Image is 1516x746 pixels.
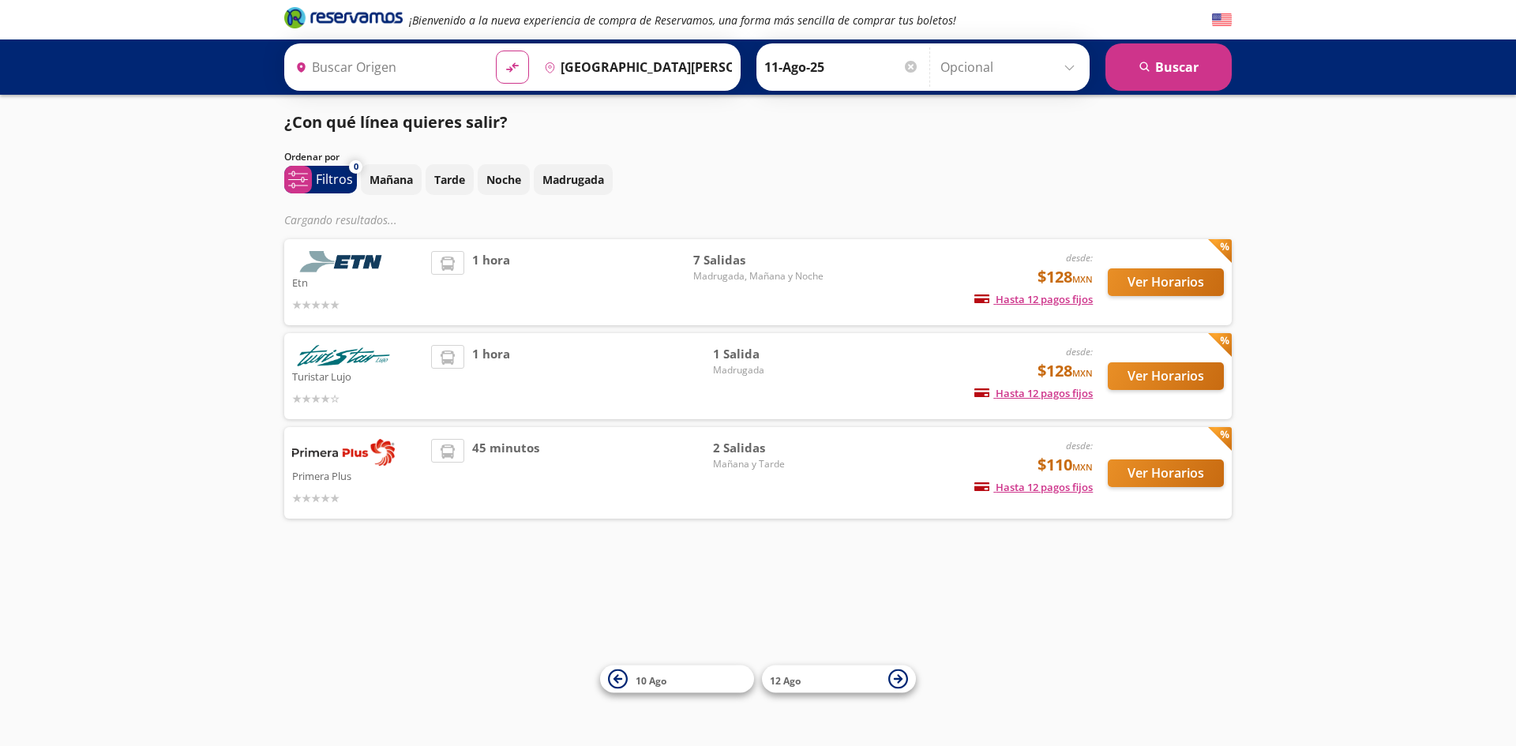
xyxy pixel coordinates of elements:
[974,386,1093,400] span: Hasta 12 pagos fijos
[713,439,824,457] span: 2 Salidas
[770,673,801,687] span: 12 Ago
[478,164,530,195] button: Noche
[354,160,358,174] span: 0
[486,171,521,188] p: Noche
[1108,268,1224,296] button: Ver Horarios
[472,439,539,507] span: 45 minutos
[600,665,754,693] button: 10 Ago
[284,212,397,227] em: Cargando resultados ...
[974,292,1093,306] span: Hasta 12 pagos fijos
[1108,459,1224,487] button: Ver Horarios
[1066,439,1093,452] em: desde:
[284,166,357,193] button: 0Filtros
[1108,362,1224,390] button: Ver Horarios
[284,150,340,164] p: Ordenar por
[292,466,423,485] p: Primera Plus
[762,665,916,693] button: 12 Ago
[361,164,422,195] button: Mañana
[538,47,732,87] input: Buscar Destino
[1212,10,1232,30] button: English
[472,345,510,407] span: 1 hora
[370,171,413,188] p: Mañana
[940,47,1082,87] input: Opcional
[1038,359,1093,383] span: $128
[713,457,824,471] span: Mañana y Tarde
[1066,345,1093,358] em: desde:
[284,111,508,134] p: ¿Con qué línea quieres salir?
[974,480,1093,494] span: Hasta 12 pagos fijos
[1038,265,1093,289] span: $128
[693,251,824,269] span: 7 Salidas
[1038,453,1093,477] span: $110
[1072,461,1093,473] small: MXN
[472,251,510,313] span: 1 hora
[292,272,423,291] p: Etn
[542,171,604,188] p: Madrugada
[284,6,403,29] i: Brand Logo
[409,13,956,28] em: ¡Bienvenido a la nueva experiencia de compra de Reservamos, una forma más sencilla de comprar tus...
[713,345,824,363] span: 1 Salida
[292,251,395,272] img: Etn
[1066,251,1093,264] em: desde:
[426,164,474,195] button: Tarde
[316,170,353,189] p: Filtros
[713,363,824,377] span: Madrugada
[292,345,395,366] img: Turistar Lujo
[1072,273,1093,285] small: MXN
[434,171,465,188] p: Tarde
[1105,43,1232,91] button: Buscar
[764,47,919,87] input: Elegir Fecha
[292,366,423,385] p: Turistar Lujo
[636,673,666,687] span: 10 Ago
[1072,367,1093,379] small: MXN
[284,6,403,34] a: Brand Logo
[693,269,824,283] span: Madrugada, Mañana y Noche
[534,164,613,195] button: Madrugada
[292,439,395,466] img: Primera Plus
[289,47,483,87] input: Buscar Origen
